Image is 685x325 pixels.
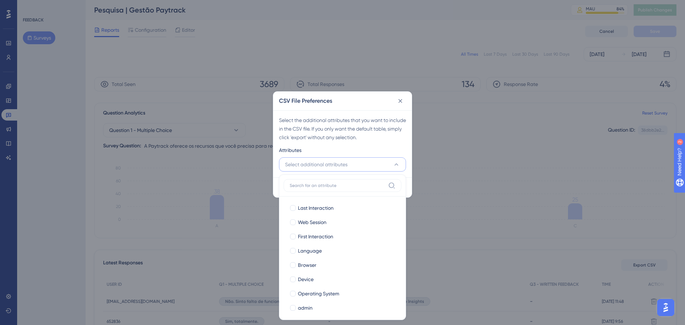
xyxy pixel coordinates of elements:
[298,247,322,255] span: Language
[298,261,316,269] span: Browser
[298,275,314,284] span: Device
[298,289,339,298] span: Operating System
[50,4,52,9] div: 2
[298,232,333,241] span: First Interaction
[285,160,347,169] span: Select additional attributes
[298,304,313,312] span: admin
[279,116,406,142] div: Select the additional attributes that you want to include in the CSV file. If you only want the d...
[279,146,301,154] span: Attributes
[655,297,676,318] iframe: UserGuiding AI Assistant Launcher
[279,97,332,105] h2: CSV File Preferences
[290,183,385,188] input: Search for an attribute
[17,2,45,10] span: Need Help?
[298,218,326,227] span: Web Session
[298,204,334,212] span: Last Interaction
